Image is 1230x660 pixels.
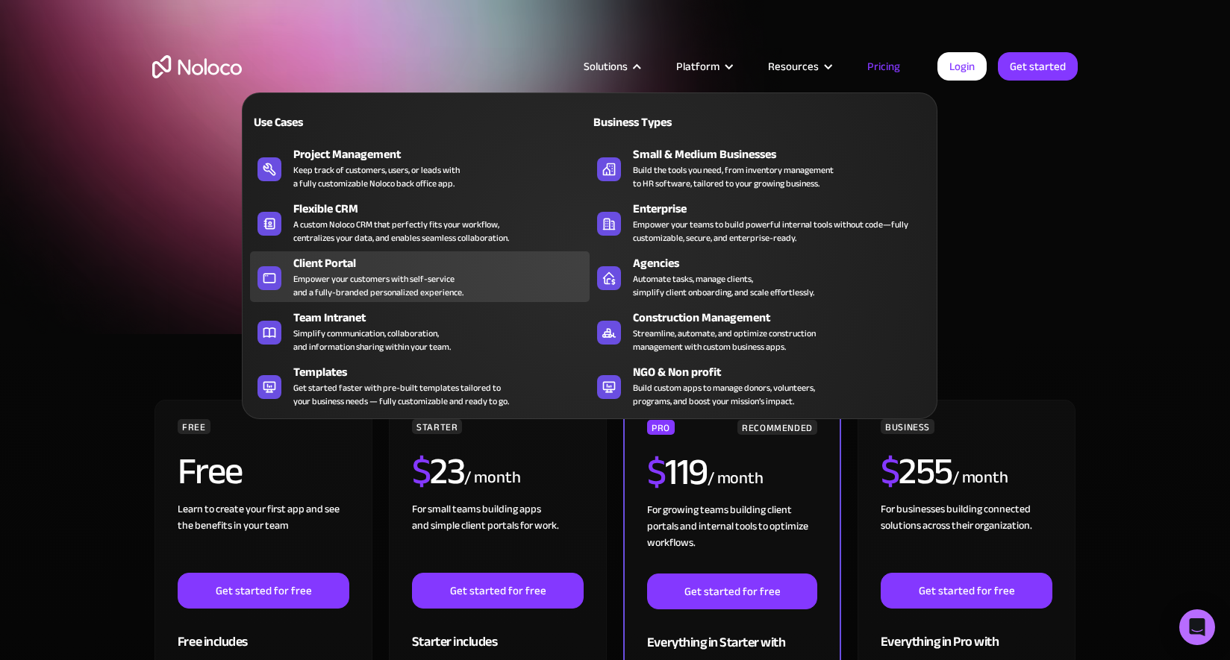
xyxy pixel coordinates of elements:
div: Platform [658,57,749,76]
div: BUSINESS [881,419,934,434]
span: $ [881,436,899,506]
div: Enterprise [633,200,936,218]
div: Everything in Starter with [647,609,817,658]
h2: Free [178,453,243,490]
div: Free includes [178,609,349,657]
div: Agencies [633,254,936,272]
a: Pricing [849,57,919,76]
a: EnterpriseEmpower your teams to build powerful internal tools without code—fully customizable, se... [590,197,929,248]
div: Get started faster with pre-built templates tailored to your business needs — fully customizable ... [293,381,509,408]
div: Solutions [584,57,628,76]
div: Empower your teams to build powerful internal tools without code—fully customizable, secure, and ... [633,218,922,245]
div: Streamline, automate, and optimize construction management with custom business apps. [633,327,816,353]
div: Client Portal [293,254,596,272]
a: Flexible CRMA custom Noloco CRM that perfectly fits your workflow,centralizes your data, and enab... [250,197,590,248]
a: home [152,55,242,78]
div: Automate tasks, manage clients, simplify client onboarding, and scale effortlessly. [633,272,814,299]
a: Construction ManagementStreamline, automate, and optimize constructionmanagement with custom busi... [590,306,929,356]
div: Open Intercom Messenger [1179,609,1215,645]
div: Use Cases [250,113,413,131]
a: Business Types [590,104,929,139]
div: Flexible CRM [293,200,596,218]
a: Small & Medium BusinessesBuild the tools you need, from inventory managementto HR software, tailo... [590,142,929,193]
span: $ [647,437,666,507]
div: Everything in Pro with [881,609,1052,657]
a: Get started for free [412,573,584,609]
span: $ [412,436,431,506]
div: Resources [768,57,819,76]
a: Get started for free [881,573,1052,609]
h2: 119 [647,453,708,491]
a: Get started [998,52,1078,81]
div: Solutions [565,57,658,76]
div: STARTER [412,419,462,434]
a: Get started for free [647,573,817,609]
div: Construction Management [633,309,936,327]
a: Get started for free [178,573,349,609]
div: Keep track of customers, users, or leads with a fully customizable Noloco back office app. [293,163,460,190]
h2: 255 [881,453,952,490]
div: For businesses building connected solutions across their organization. ‍ [881,501,1052,573]
div: For small teams building apps and simple client portals for work. ‍ [412,501,584,573]
div: Starter includes [412,609,584,657]
div: PRO [647,420,675,435]
nav: Solutions [242,72,937,419]
div: Resources [749,57,849,76]
a: TemplatesGet started faster with pre-built templates tailored toyour business needs — fully custo... [250,360,590,411]
div: FREE [178,419,210,434]
div: Simplify communication, collaboration, and information sharing within your team. [293,327,451,353]
h2: 23 [412,453,465,490]
div: NGO & Non profit [633,363,936,381]
div: Templates [293,363,596,381]
h1: A plan for organizations of all sizes [152,127,1078,172]
div: Small & Medium Businesses [633,145,936,163]
a: Project ManagementKeep track of customers, users, or leads witha fully customizable Noloco back o... [250,142,590,193]
div: Platform [676,57,719,76]
div: / month [708,467,764,491]
div: Business Types [590,113,753,131]
div: Build custom apps to manage donors, volunteers, programs, and boost your mission’s impact. [633,381,815,408]
div: / month [464,466,520,490]
div: Build the tools you need, from inventory management to HR software, tailored to your growing busi... [633,163,834,190]
div: Learn to create your first app and see the benefits in your team ‍ [178,501,349,573]
a: AgenciesAutomate tasks, manage clients,simplify client onboarding, and scale effortlessly. [590,251,929,302]
a: Login [937,52,987,81]
div: A custom Noloco CRM that perfectly fits your workflow, centralizes your data, and enables seamles... [293,218,509,245]
div: RECOMMENDED [737,420,817,435]
div: Empower your customers with self-service and a fully-branded personalized experience. [293,272,463,299]
div: Project Management [293,145,596,163]
a: Client PortalEmpower your customers with self-serviceand a fully-branded personalized experience. [250,251,590,302]
a: Use Cases [250,104,590,139]
div: For growing teams building client portals and internal tools to optimize workflows. [647,502,817,573]
div: / month [952,466,1008,490]
a: Team IntranetSimplify communication, collaboration,and information sharing within your team. [250,306,590,356]
div: Team Intranet [293,309,596,327]
a: NGO & Non profitBuild custom apps to manage donors, volunteers,programs, and boost your mission’s... [590,360,929,411]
